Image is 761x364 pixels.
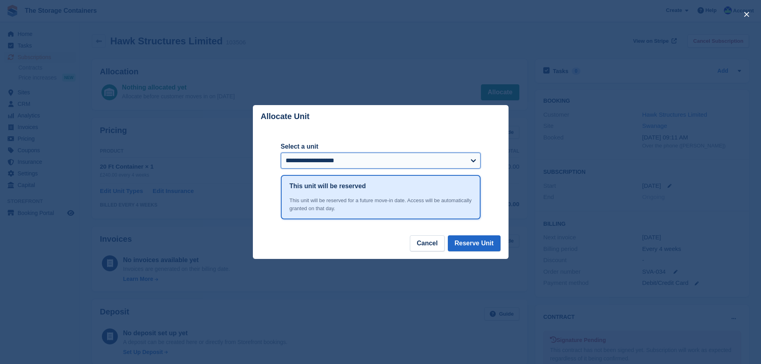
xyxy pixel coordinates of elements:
[740,8,753,21] button: close
[448,235,501,251] button: Reserve Unit
[290,197,472,212] div: This unit will be reserved for a future move-in date. Access will be automatically granted on tha...
[261,112,310,121] p: Allocate Unit
[410,235,444,251] button: Cancel
[290,181,366,191] h1: This unit will be reserved
[281,142,481,151] label: Select a unit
